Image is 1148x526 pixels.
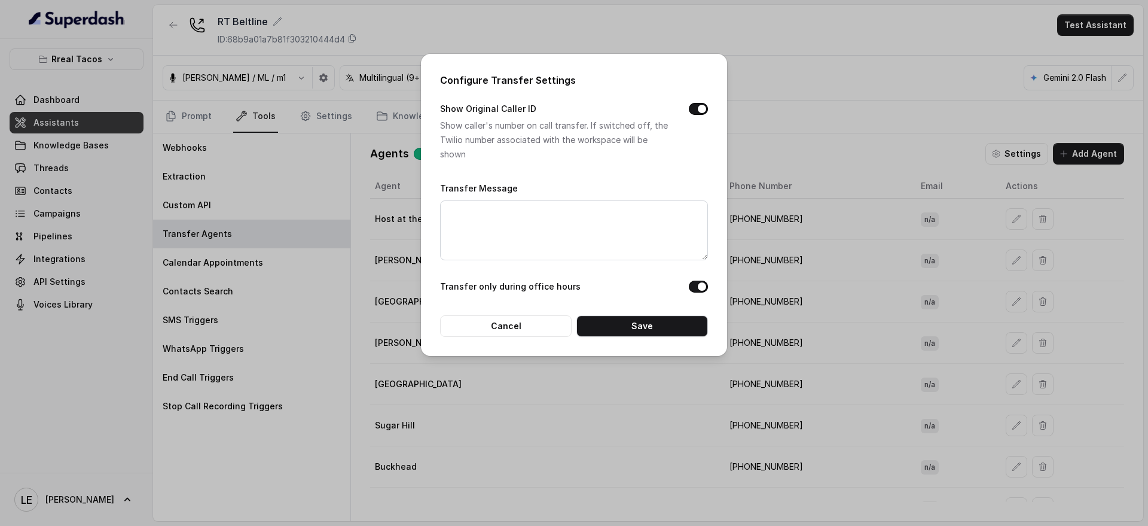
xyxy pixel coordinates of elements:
[576,315,708,337] button: Save
[440,183,518,193] label: Transfer Message
[440,315,572,337] button: Cancel
[440,118,670,162] p: Show caller's number on call transfer. If switched off, the Twilio number associated with the wor...
[440,102,536,116] label: Show Original Caller ID
[440,73,708,87] h2: Configure Transfer Settings
[440,279,581,294] label: Transfer only during office hours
